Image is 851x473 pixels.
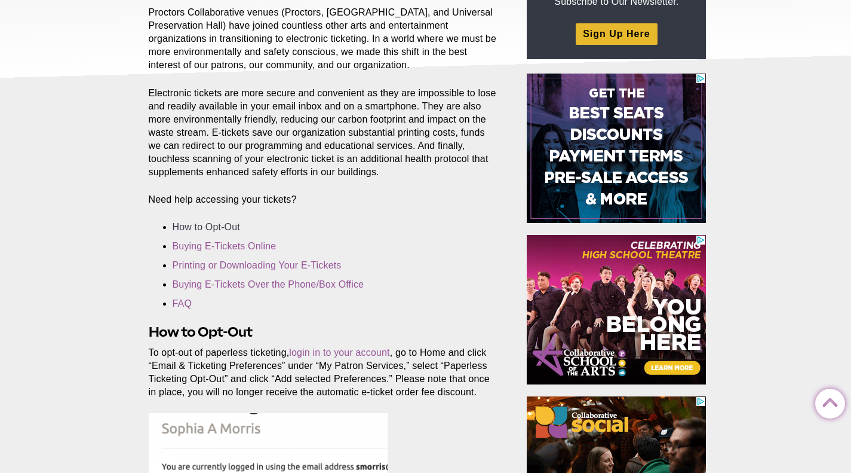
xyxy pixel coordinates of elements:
[149,6,500,72] p: Proctors Collaborative venues (Proctors, [GEOGRAPHIC_DATA], and Universal Preservation Hall) have...
[576,23,657,44] a: Sign Up Here
[815,389,839,413] a: Back to Top
[173,222,240,232] a: How to Opt-Out
[149,324,252,340] strong: How to Opt-Out
[149,193,500,206] p: Need help accessing your tickets?
[289,347,389,358] a: login in to your account
[527,235,706,384] iframe: Advertisement
[173,279,364,289] a: Buying E-Tickets Over the Phone/Box Office
[149,346,500,399] p: To opt-out of paperless ticketing, , go to Home and click “Email & Ticketing Preferences” under “...
[173,241,277,251] a: Buying E-Tickets Online
[173,298,192,309] a: FAQ
[527,74,706,223] iframe: Advertisement
[173,260,342,270] a: Printing or Downloading Your E-Tickets
[149,87,500,179] p: Electronic tickets are more secure and convenient as they are impossible to lose and readily avai...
